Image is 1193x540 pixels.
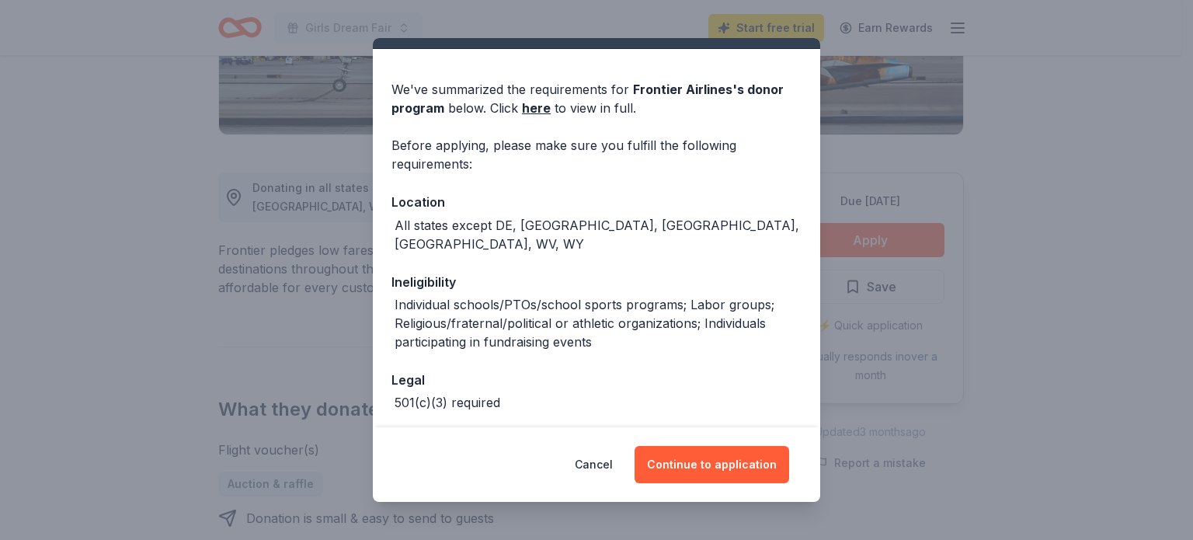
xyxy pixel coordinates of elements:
[391,370,802,390] div: Legal
[391,136,802,173] div: Before applying, please make sure you fulfill the following requirements:
[395,216,802,253] div: All states except DE, [GEOGRAPHIC_DATA], [GEOGRAPHIC_DATA], [GEOGRAPHIC_DATA], WV, WY
[395,393,500,412] div: 501(c)(3) required
[522,99,551,117] a: here
[395,295,802,351] div: Individual schools/PTOs/school sports programs; Labor groups; Religious/fraternal/political or at...
[391,272,802,292] div: Ineligibility
[391,192,802,212] div: Location
[635,446,789,483] button: Continue to application
[575,446,613,483] button: Cancel
[391,80,802,117] div: We've summarized the requirements for below. Click to view in full.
